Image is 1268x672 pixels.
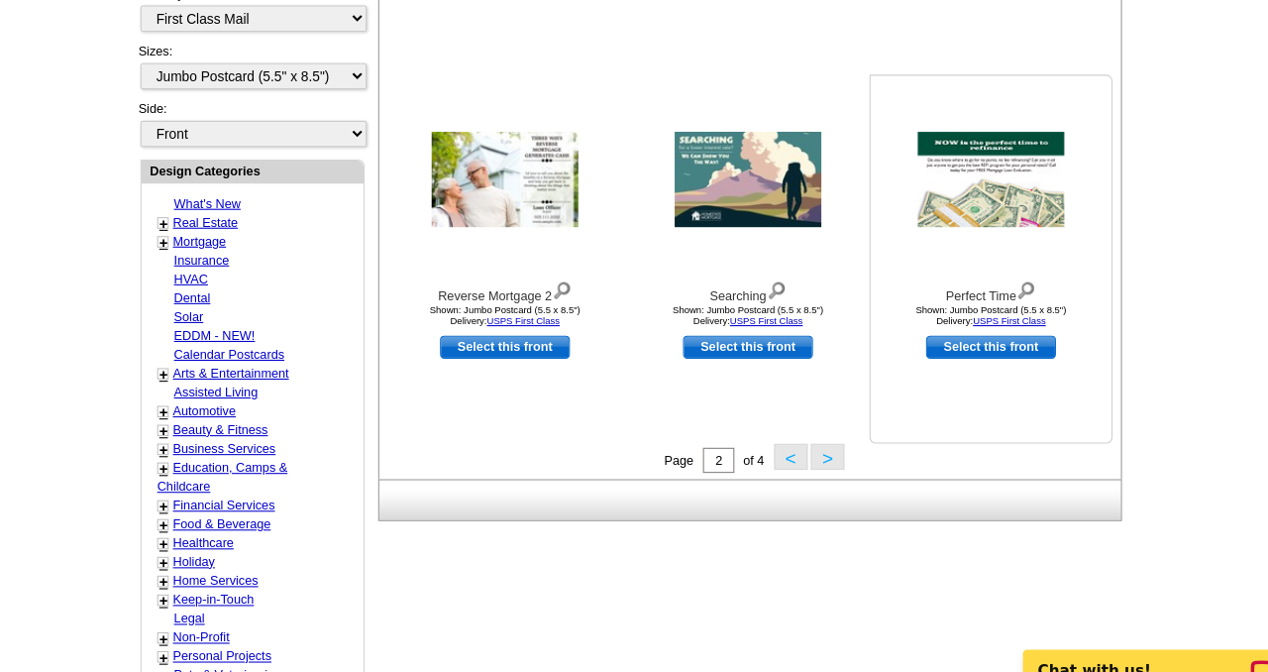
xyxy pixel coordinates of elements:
a: Insurance [200,257,253,271]
img: view design details [558,280,577,301]
div: Searching [634,280,852,306]
a: USPS First Class [496,316,566,326]
a: Holiday [199,542,239,556]
a: Calendar Postcards [200,346,304,360]
div: Sizes: [166,57,380,112]
div: Shown: Jumbo Postcard (5.5 x 8.5") Delivery: [864,306,1082,326]
a: + [186,614,194,629]
a: + [186,542,194,558]
a: Food & Beverage [199,506,291,520]
a: + [186,578,194,594]
a: + [186,364,194,380]
div: Shown: Jumbo Postcard (5.5 x 8.5") Delivery: [634,306,852,326]
a: Financial Services [199,489,295,503]
a: Keep-in-Touch [199,578,275,592]
a: + [186,524,194,540]
a: Non-Profit [199,614,253,627]
a: USPS First Class [726,316,795,326]
a: USPS First Class [956,316,1025,326]
a: HVAC [200,275,232,288]
a: use this design [911,335,1034,357]
div: Design Categories [169,169,379,188]
a: + [186,506,194,522]
iframe: LiveChat chat widget [990,610,1268,672]
a: + [186,399,194,415]
a: + [186,453,194,469]
a: Home Services [199,560,279,574]
a: Legal [200,596,229,610]
a: Beauty & Fitness [199,417,289,431]
span: Page [664,446,691,460]
a: Solar [200,310,228,324]
span: of 4 [738,446,758,460]
a: What's New [200,203,264,217]
div: Shown: Jumbo Postcard (5.5 x 8.5") Delivery: [404,306,622,326]
a: Automotive [199,399,259,413]
a: Business Services [199,435,296,449]
div: Delivery: [166,3,380,57]
a: EDDM - NEW! [200,328,276,342]
button: > [802,437,834,462]
a: use this design [682,335,804,357]
a: Healthcare [199,524,257,538]
div: Side: [166,112,380,159]
a: Dental [200,292,235,306]
a: Assisted Living [200,382,279,395]
img: Reverse Mortgage 2 [444,143,582,233]
img: Perfect Time [903,143,1042,233]
a: + [186,221,194,237]
a: Personal Projects [199,631,292,645]
a: + [186,489,194,504]
div: Perfect Time [864,280,1082,306]
img: Searching [674,143,812,233]
a: Mortgage [199,239,250,253]
a: + [186,435,194,451]
img: view design details [997,280,1015,301]
a: Arts & Entertainment [199,364,309,378]
a: use this design [452,335,575,357]
a: + [186,631,194,647]
div: Reverse Mortgage 2 [404,280,622,306]
a: + [186,239,194,255]
button: < [768,437,799,462]
a: + [186,417,194,433]
a: Real Estate [199,221,261,235]
a: Education, Camps & Childcare [184,453,307,485]
img: view design details [761,280,780,301]
a: + [186,560,194,576]
a: Pets & Veterinarians [200,649,308,663]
